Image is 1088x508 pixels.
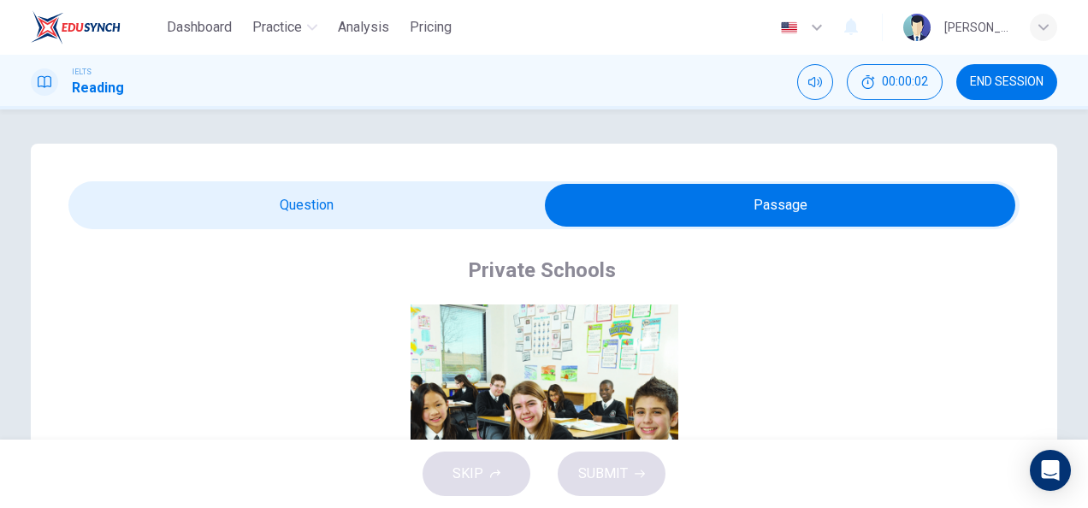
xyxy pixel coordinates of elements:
[252,17,302,38] span: Practice
[72,66,92,78] span: IELTS
[160,12,239,43] button: Dashboard
[410,17,452,38] span: Pricing
[403,12,458,43] button: Pricing
[797,64,833,100] div: Mute
[468,257,616,284] h4: Private Schools
[167,17,232,38] span: Dashboard
[31,10,121,44] img: EduSynch logo
[847,64,943,100] div: Hide
[31,10,160,44] a: EduSynch logo
[970,75,1044,89] span: END SESSION
[956,64,1057,100] button: END SESSION
[847,64,943,100] button: 00:00:02
[1030,450,1071,491] div: Open Intercom Messenger
[944,17,1009,38] div: [PERSON_NAME]
[72,78,124,98] h1: Reading
[903,14,931,41] img: Profile picture
[331,12,396,43] button: Analysis
[245,12,324,43] button: Practice
[338,17,389,38] span: Analysis
[778,21,800,34] img: en
[882,75,928,89] span: 00:00:02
